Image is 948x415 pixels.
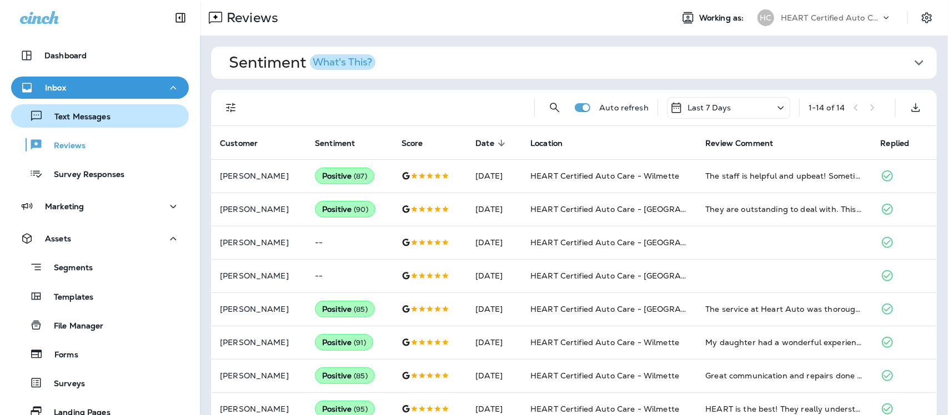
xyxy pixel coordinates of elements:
p: Segments [43,263,93,274]
button: Survey Responses [11,162,189,185]
span: HEART Certified Auto Care - [GEOGRAPHIC_DATA] [530,271,730,281]
h1: Sentiment [229,53,375,72]
button: Templates [11,285,189,308]
p: Forms [43,350,78,361]
button: SentimentWhat's This? [220,47,946,79]
p: Reviews [43,141,86,151]
span: Date [475,139,494,148]
span: HEART Certified Auto Care - [GEOGRAPHIC_DATA] [530,304,730,314]
p: [PERSON_NAME] [220,338,297,347]
td: [DATE] [467,226,521,259]
p: Reviews [222,9,278,26]
td: [DATE] [467,359,521,392]
div: Positive [315,201,375,217]
p: Surveys [43,379,85,389]
div: The staff is helpful and upbeat! Sometimes they can even fit in the work on your car when they ar... [705,170,862,181]
td: [DATE] [467,193,521,226]
button: Segments [11,255,189,279]
button: File Manager [11,313,189,337]
span: Location [530,139,563,148]
span: Review Comment [705,139,773,148]
button: What's This? [310,54,375,70]
span: ( 90 ) [354,205,368,214]
p: Auto refresh [599,103,649,112]
span: HEART Certified Auto Care - Wilmette [530,404,679,414]
span: Review Comment [705,138,788,148]
span: Replied [881,139,910,148]
div: Positive [315,168,374,184]
div: They are outstanding to deal with. This reminds of the old time honest and trustworthy auto speci... [705,204,862,215]
div: HEART is the best! They really understand what customer service means and they bring it to every ... [705,403,862,414]
button: Filters [220,97,242,119]
td: [DATE] [467,326,521,359]
span: Customer [220,138,272,148]
button: Forms [11,342,189,366]
span: Date [475,138,509,148]
td: -- [306,259,393,292]
span: ( 85 ) [354,305,368,314]
span: HEART Certified Auto Care - [GEOGRAPHIC_DATA] [530,204,730,214]
p: HEART Certified Auto Care [781,13,881,22]
span: Sentiment [315,139,355,148]
button: Marketing [11,195,189,217]
span: Sentiment [315,138,369,148]
span: ( 85 ) [354,371,368,381]
p: Marketing [45,202,84,211]
p: [PERSON_NAME] [220,404,297,413]
span: ( 87 ) [354,171,367,181]
p: Dashboard [44,51,87,60]
span: HEART Certified Auto Care - Wilmette [530,371,679,381]
p: File Manager [43,321,104,332]
span: Score [402,138,438,148]
span: Working as: [699,13,746,23]
td: [DATE] [467,159,521,193]
td: -- [306,226,393,259]
p: Inbox [45,83,66,92]
span: HEART Certified Auto Care - Wilmette [530,171,679,181]
p: Last 7 Days [688,103,731,112]
button: Assets [11,227,189,250]
p: [PERSON_NAME] [220,238,297,247]
button: Dashboard [11,44,189,67]
span: HEART Certified Auto Care - [GEOGRAPHIC_DATA] [530,237,730,247]
div: Positive [315,367,375,384]
button: Reviews [11,133,189,156]
span: Customer [220,139,258,148]
td: [DATE] [467,292,521,326]
button: Text Messages [11,104,189,128]
div: HC [758,9,774,26]
p: [PERSON_NAME] [220,205,297,214]
span: HEART Certified Auto Care - Wilmette [530,337,679,347]
span: Replied [881,138,924,148]
p: [PERSON_NAME] [220,305,297,313]
div: The service at Heart Auto was thorough and diligent In diagnosing my worrisome headlight problem,... [705,303,862,315]
div: Positive [315,334,373,351]
button: Collapse Sidebar [165,7,196,29]
div: What's This? [313,57,372,67]
button: Search Reviews [544,97,566,119]
div: 1 - 14 of 14 [809,103,845,112]
button: Surveys [11,371,189,394]
span: Score [402,139,423,148]
button: Export as CSV [905,97,927,119]
div: My daughter had a wonderful experience, bringing her car in for an oil change! She said the staff... [705,337,862,348]
p: Survey Responses [43,170,124,180]
span: Location [530,138,577,148]
span: ( 95 ) [354,404,368,414]
div: Positive [315,301,375,317]
span: ( 91 ) [354,338,366,347]
p: Assets [45,234,71,243]
p: [PERSON_NAME] [220,171,297,180]
td: [DATE] [467,259,521,292]
p: [PERSON_NAME] [220,371,297,380]
p: Text Messages [43,112,111,123]
p: [PERSON_NAME] [220,271,297,280]
button: Settings [917,8,937,28]
div: Great communication and repairs done timely. [705,370,862,381]
button: Inbox [11,77,189,99]
p: Templates [43,292,93,303]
